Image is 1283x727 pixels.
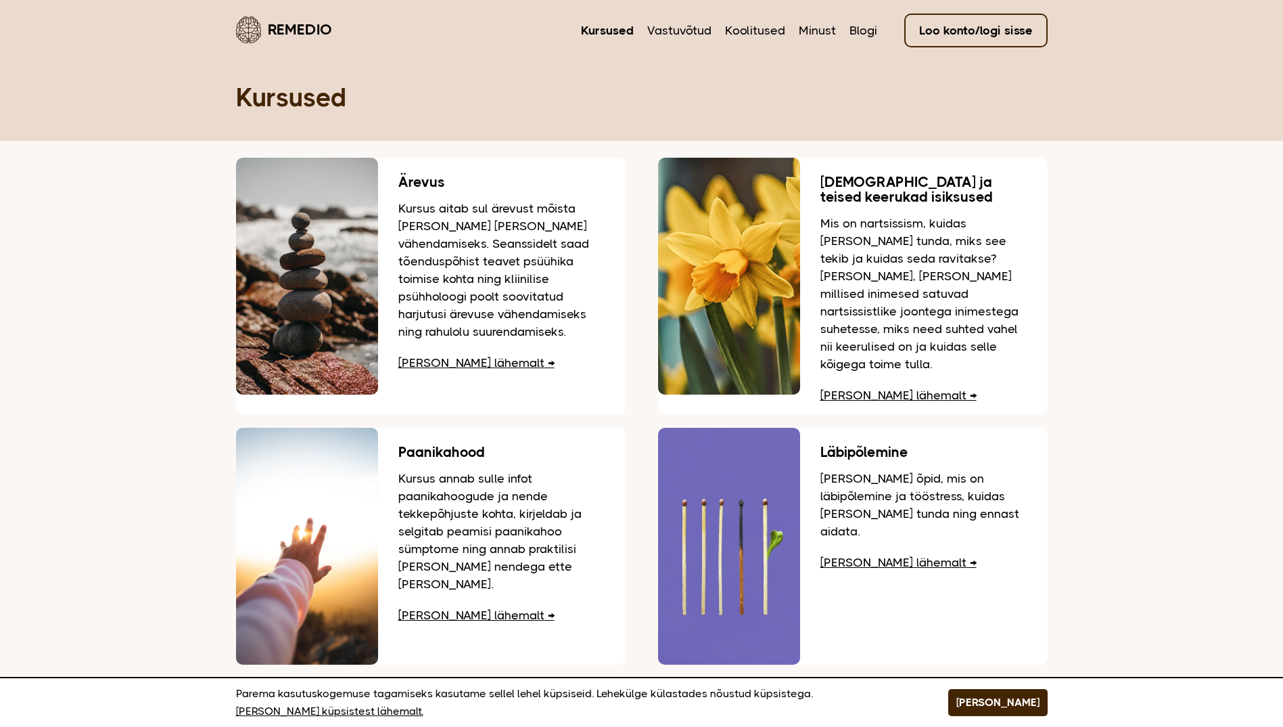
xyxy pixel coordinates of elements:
[581,22,634,39] a: Kursused
[904,14,1048,47] a: Loo konto/logi sisse
[820,215,1027,373] p: Mis on nartsissism, kuidas [PERSON_NAME] tunda, miks see tekib ja kuidas seda ravitakse? [PERSON_...
[799,22,836,39] a: Minust
[236,16,261,43] img: Remedio logo
[820,389,977,402] a: [PERSON_NAME] lähemalt
[398,200,605,340] p: Kursus aitab sul ärevust mõista [PERSON_NAME] [PERSON_NAME] vähendamiseks. Seanssidelt saad tõend...
[948,689,1048,716] button: [PERSON_NAME]
[398,445,605,460] h3: Paanikahood
[236,703,423,720] a: [PERSON_NAME] küpsistest lähemalt.
[236,428,378,665] img: Käsi suunatud loojuva päikse suunas
[236,158,378,395] img: Rannas teineteise peale hoolikalt laotud kivid, mis hoiavad tasakaalu
[658,428,800,665] img: Viis tikku, üks põlenud
[236,81,1048,114] h1: Kursused
[820,470,1027,540] p: [PERSON_NAME] õpid, mis on läbipõlemine ja tööstress, kuidas [PERSON_NAME] tunda ning ennast aidata.
[820,175,1027,204] h3: [DEMOGRAPHIC_DATA] ja teised keerukad isiksused
[398,470,605,593] p: Kursus annab sulle infot paanikahoogude ja nende tekkepõhjuste kohta, kirjeldab ja selgitab peami...
[398,175,605,190] h3: Ärevus
[820,445,1027,460] h3: Läbipõlemine
[725,22,785,39] a: Koolitused
[820,556,977,569] a: [PERSON_NAME] lähemalt
[236,14,332,45] a: Remedio
[849,22,877,39] a: Blogi
[658,158,800,395] img: Nartsissid
[398,356,555,370] a: [PERSON_NAME] lähemalt
[398,609,555,622] a: [PERSON_NAME] lähemalt
[236,685,914,720] p: Parema kasutuskogemuse tagamiseks kasutame sellel lehel küpsiseid. Lehekülge külastades nõustud k...
[647,22,712,39] a: Vastuvõtud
